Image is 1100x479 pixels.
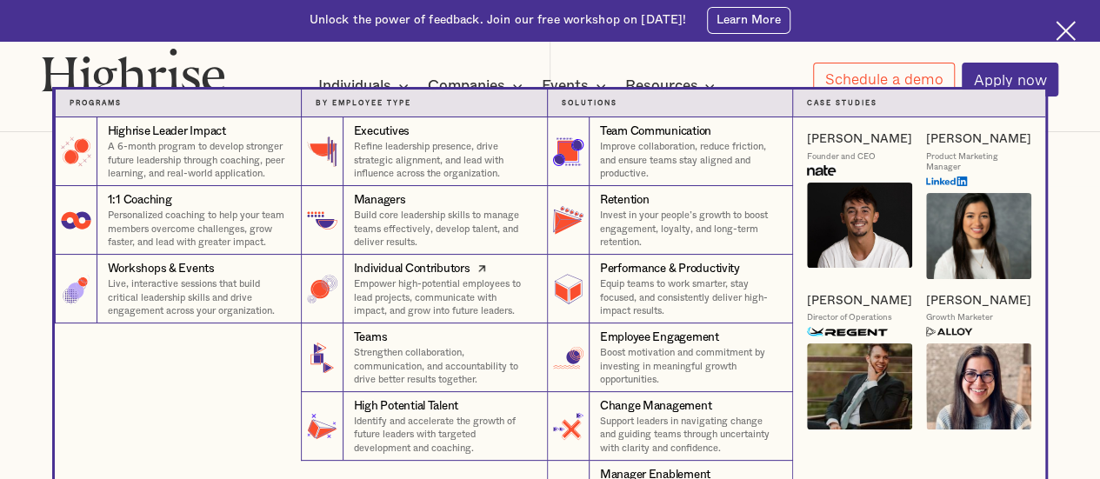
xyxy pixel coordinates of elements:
[600,329,719,346] div: Employee Engagement
[108,192,172,209] div: 1:1 Coaching
[354,346,534,386] p: Strengthen collaboration, communication, and accountability to drive better results together.
[301,117,547,186] a: ExecutivesRefine leadership presence, drive strategic alignment, and lead with influence across t...
[354,209,534,249] p: Build core leadership skills to manage teams effectively, develop talent, and deliver results.
[108,123,226,140] div: Highrise Leader Impact
[108,261,215,277] div: Workshops & Events
[108,209,288,249] p: Personalized coaching to help your team members overcome challenges, grow faster, and lead with g...
[707,7,791,34] a: Learn More
[807,151,876,163] div: Founder and CEO
[600,398,711,415] div: Change Management
[600,346,779,386] p: Boost motivation and commitment by investing in meaningful growth opportunities.
[108,277,288,317] p: Live, interactive sessions that build critical leadership skills and drive engagement across your...
[600,209,779,249] p: Invest in your people’s growth to boost engagement, loyalty, and long-term retention.
[962,63,1058,96] a: Apply now
[354,398,458,415] div: High Potential Talent
[547,392,793,461] a: Change ManagementSupport leaders in navigating change and guiding teams through uncertainty with ...
[813,63,955,96] a: Schedule a demo
[807,100,877,107] strong: Case Studies
[55,255,301,323] a: Workshops & EventsLive, interactive sessions that build critical leadership skills and drive enga...
[562,100,617,107] strong: Solutions
[926,131,1031,147] a: [PERSON_NAME]
[428,76,505,96] div: Companies
[624,76,720,96] div: Resources
[926,312,993,323] div: Growth Marketer
[301,323,547,392] a: TeamsStrengthen collaboration, communication, and accountability to drive better results together.
[600,277,779,317] p: Equip teams to work smarter, stay focused, and consistently deliver high-impact results.
[316,100,411,107] strong: By Employee Type
[547,186,793,255] a: RetentionInvest in your people’s growth to boost engagement, loyalty, and long-term retention.
[42,48,225,103] img: Highrise logo
[600,415,779,455] p: Support leaders in navigating change and guiding teams through uncertainty with clarity and confi...
[318,76,391,96] div: Individuals
[600,261,740,277] div: Performance & Productivity
[624,76,697,96] div: Resources
[301,392,547,461] a: High Potential TalentIdentify and accelerate the growth of future leaders with targeted developme...
[600,192,650,209] div: Retention
[354,140,534,180] p: Refine leadership presence, drive strategic alignment, and lead with influence across the organiz...
[354,192,406,209] div: Managers
[55,117,301,186] a: Highrise Leader ImpactA 6-month program to develop stronger future leadership through coaching, p...
[354,277,534,317] p: Empower high-potential employees to lead projects, communicate with impact, and grow into future ...
[547,255,793,323] a: Performance & ProductivityEquip teams to work smarter, stay focused, and consistently deliver hig...
[301,255,547,323] a: Individual ContributorsEmpower high-potential employees to lead projects, communicate with impact...
[600,140,779,180] p: Improve collaboration, reduce friction, and ensure teams stay aligned and productive.
[354,415,534,455] p: Identify and accelerate the growth of future leaders with targeted development and coaching.
[1056,21,1076,41] img: Cross icon
[547,117,793,186] a: Team CommunicationImprove collaboration, reduce friction, and ensure teams stay aligned and produ...
[354,123,410,140] div: Executives
[108,140,288,180] p: A 6-month program to develop stronger future leadership through coaching, peer learning, and real...
[428,76,528,96] div: Companies
[807,293,912,309] a: [PERSON_NAME]
[926,293,1031,309] a: [PERSON_NAME]
[542,76,589,96] div: Events
[318,76,414,96] div: Individuals
[807,131,912,147] a: [PERSON_NAME]
[70,100,122,107] strong: Programs
[310,12,687,29] div: Unlock the power of feedback. Join our free workshop on [DATE]!
[354,261,470,277] div: Individual Contributors
[55,186,301,255] a: 1:1 CoachingPersonalized coaching to help your team members overcome challenges, grow faster, and...
[600,123,711,140] div: Team Communication
[542,76,611,96] div: Events
[807,312,892,323] div: Director of Operations
[301,186,547,255] a: ManagersBuild core leadership skills to manage teams effectively, develop talent, and deliver res...
[547,323,793,392] a: Employee EngagementBoost motivation and commitment by investing in meaningful growth opportunities.
[354,329,388,346] div: Teams
[926,151,1031,173] div: Product Marketing Manager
